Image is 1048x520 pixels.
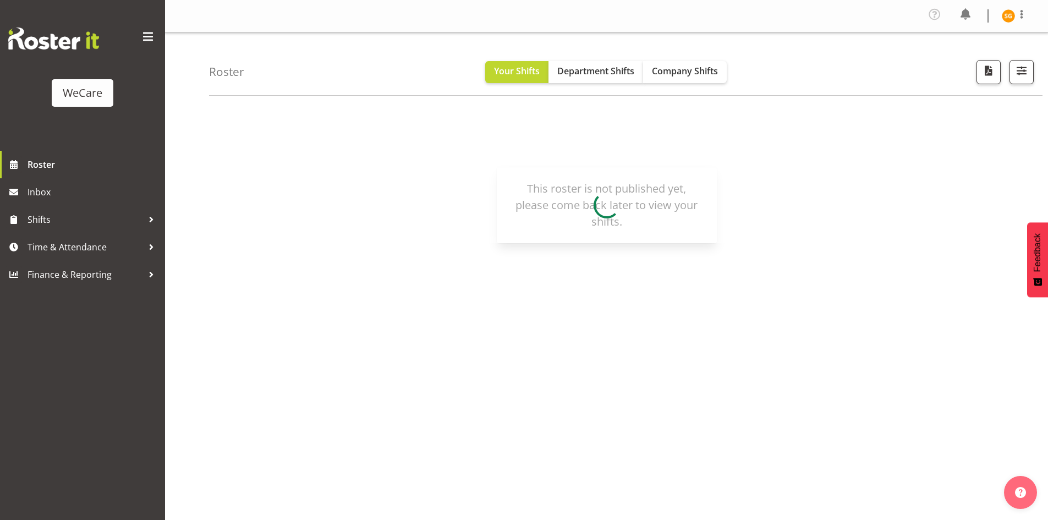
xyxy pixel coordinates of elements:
div: WeCare [63,85,102,101]
span: Time & Attendance [28,239,143,255]
span: Feedback [1033,233,1042,272]
span: Finance & Reporting [28,266,143,283]
h4: Roster [209,65,244,78]
span: Shifts [28,211,143,228]
span: Department Shifts [557,65,634,77]
img: sanjita-gurung11279.jpg [1002,9,1015,23]
button: Your Shifts [485,61,548,83]
button: Filter Shifts [1009,60,1034,84]
img: Rosterit website logo [8,28,99,50]
img: help-xxl-2.png [1015,487,1026,498]
span: Company Shifts [652,65,718,77]
button: Department Shifts [548,61,643,83]
button: Feedback - Show survey [1027,222,1048,297]
span: Your Shifts [494,65,540,77]
button: Download a PDF of the roster according to the set date range. [976,60,1001,84]
span: Inbox [28,184,160,200]
button: Company Shifts [643,61,727,83]
span: Roster [28,156,160,173]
